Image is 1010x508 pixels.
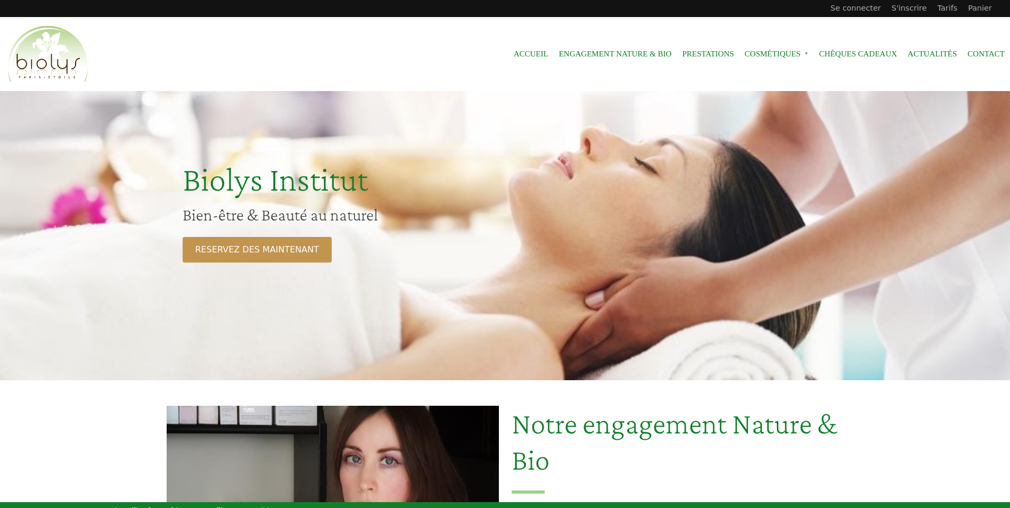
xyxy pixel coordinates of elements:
[819,42,897,66] a: Chèques cadeaux
[183,160,368,198] span: Biolys Institut
[967,42,1005,66] a: Contact
[745,42,809,66] span: Cosmétiques
[183,237,332,263] a: RESERVEZ DES MAINTENANT
[559,42,672,66] a: Engagement Nature & Bio
[908,42,957,66] a: Actualités
[183,204,602,225] h2: Bien-être & Beauté au naturel
[682,42,734,66] a: Prestations
[512,406,844,493] h2: Notre engagement Nature & Bio
[5,24,91,85] img: Accueil
[804,52,809,56] span: »
[514,42,548,66] a: Accueil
